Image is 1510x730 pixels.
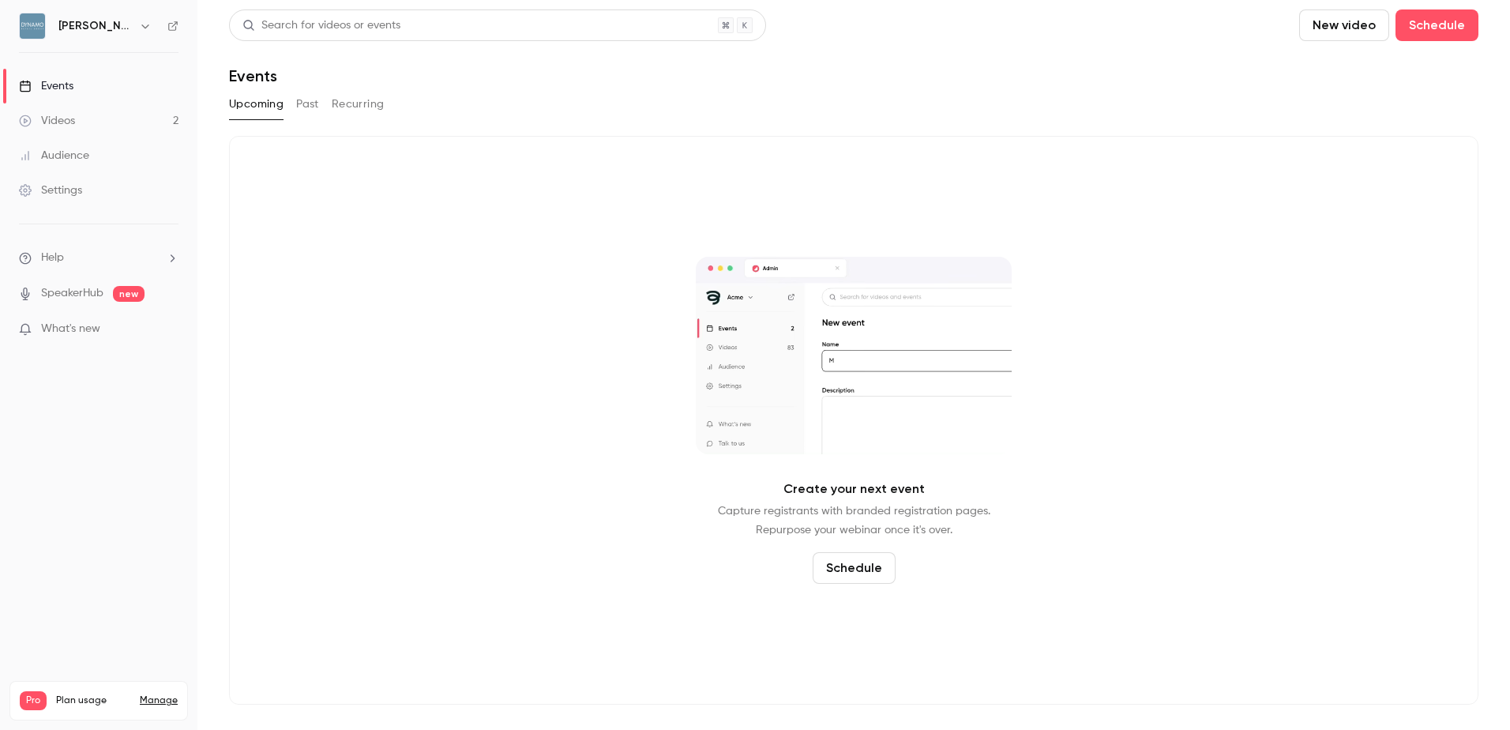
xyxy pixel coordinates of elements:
p: Capture registrants with branded registration pages. Repurpose your webinar once it's over. [718,502,990,540]
div: Settings [19,182,82,198]
h6: [PERSON_NAME] [58,18,133,34]
button: Schedule [813,552,896,584]
div: Audience [19,148,89,164]
div: Search for videos or events [242,17,400,34]
button: Recurring [332,92,385,117]
span: What's new [41,321,100,337]
div: Videos [19,113,75,129]
h1: Events [229,66,277,85]
button: Upcoming [229,92,284,117]
li: help-dropdown-opener [19,250,178,266]
span: Help [41,250,64,266]
a: Manage [140,694,178,707]
button: Schedule [1395,9,1478,41]
button: New video [1299,9,1389,41]
div: Events [19,78,73,94]
img: Mike de Both [20,13,45,39]
button: Past [296,92,319,117]
span: new [113,286,145,302]
a: SpeakerHub [41,285,103,302]
span: Pro [20,691,47,710]
iframe: Noticeable Trigger [160,322,178,337]
p: Create your next event [783,480,925,499]
span: Plan usage [56,694,130,707]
